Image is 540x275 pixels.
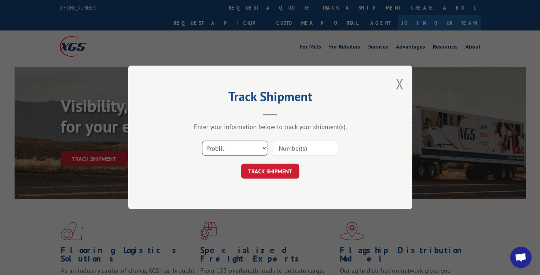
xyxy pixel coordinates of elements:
[396,74,403,93] button: Close modal
[510,247,531,268] div: Open chat
[164,91,377,105] h2: Track Shipment
[241,164,299,179] button: TRACK SHIPMENT
[164,123,377,131] div: Enter your information below to track your shipment(s).
[273,141,338,156] input: Number(s)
